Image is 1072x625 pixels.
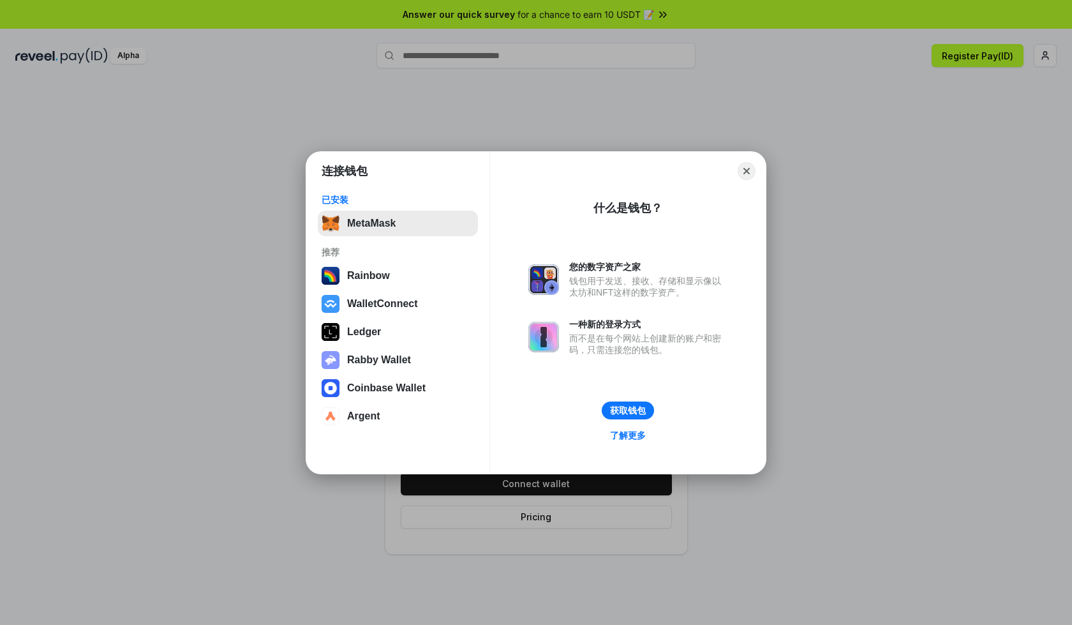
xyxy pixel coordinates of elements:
[347,382,426,394] div: Coinbase Wallet
[347,270,390,282] div: Rainbow
[322,379,339,397] img: svg+xml,%3Csvg%20width%3D%2228%22%20height%3D%2228%22%20viewBox%3D%220%200%2028%2028%22%20fill%3D...
[318,347,478,373] button: Rabby Wallet
[322,163,368,179] h1: 连接钱包
[528,264,559,295] img: svg+xml,%3Csvg%20xmlns%3D%22http%3A%2F%2Fwww.w3.org%2F2000%2Fsvg%22%20fill%3D%22none%22%20viewBox...
[738,162,756,180] button: Close
[569,261,727,273] div: 您的数字资产之家
[347,354,411,366] div: Rabby Wallet
[593,200,662,216] div: 什么是钱包？
[347,218,396,229] div: MetaMask
[347,326,381,338] div: Ledger
[569,319,727,330] div: 一种新的登录方式
[318,375,478,401] button: Coinbase Wallet
[322,246,474,258] div: 推荐
[322,194,474,206] div: 已安装
[347,410,380,422] div: Argent
[347,298,418,310] div: WalletConnect
[569,333,727,356] div: 而不是在每个网站上创建新的账户和密码，只需连接您的钱包。
[602,427,653,444] a: 了解更多
[610,405,646,416] div: 获取钱包
[322,407,339,425] img: svg+xml,%3Csvg%20width%3D%2228%22%20height%3D%2228%22%20viewBox%3D%220%200%2028%2028%22%20fill%3D...
[322,295,339,313] img: svg+xml,%3Csvg%20width%3D%2228%22%20height%3D%2228%22%20viewBox%3D%220%200%2028%2028%22%20fill%3D...
[318,403,478,429] button: Argent
[318,291,478,317] button: WalletConnect
[569,275,727,298] div: 钱包用于发送、接收、存储和显示像以太坊和NFT这样的数字资产。
[318,319,478,345] button: Ledger
[322,267,339,285] img: svg+xml,%3Csvg%20width%3D%22120%22%20height%3D%22120%22%20viewBox%3D%220%200%20120%20120%22%20fil...
[318,263,478,289] button: Rainbow
[322,215,339,232] img: svg+xml,%3Csvg%20fill%3D%22none%22%20height%3D%2233%22%20viewBox%3D%220%200%2035%2033%22%20width%...
[322,351,339,369] img: svg+xml,%3Csvg%20xmlns%3D%22http%3A%2F%2Fwww.w3.org%2F2000%2Fsvg%22%20fill%3D%22none%22%20viewBox...
[610,430,646,441] div: 了解更多
[602,402,654,419] button: 获取钱包
[528,322,559,352] img: svg+xml,%3Csvg%20xmlns%3D%22http%3A%2F%2Fwww.w3.org%2F2000%2Fsvg%22%20fill%3D%22none%22%20viewBox...
[322,323,339,341] img: svg+xml,%3Csvg%20xmlns%3D%22http%3A%2F%2Fwww.w3.org%2F2000%2Fsvg%22%20width%3D%2228%22%20height%3...
[318,211,478,236] button: MetaMask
